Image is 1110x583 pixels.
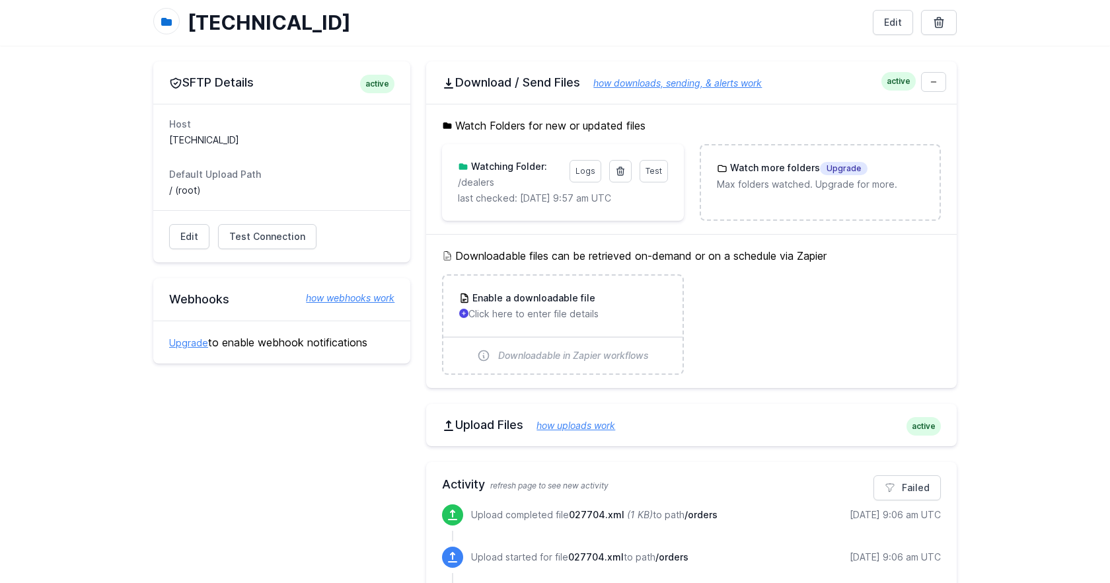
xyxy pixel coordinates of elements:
a: Logs [570,160,601,182]
p: /dealers [458,176,561,189]
span: 027704.xml [569,509,624,520]
p: Upload completed file to path [471,508,718,522]
span: Upgrade [820,162,868,175]
h3: Watching Folder: [468,160,547,173]
dd: / (root) [169,184,394,197]
div: [DATE] 9:06 am UTC [850,508,941,522]
div: [DATE] 9:06 am UTC [850,551,941,564]
a: Upgrade [169,337,208,348]
a: Enable a downloadable file Click here to enter file details Downloadable in Zapier workflows [443,276,682,373]
iframe: Drift Widget Chat Controller [1044,517,1094,567]
p: last checked: [DATE] 9:57 am UTC [458,192,667,205]
p: Upload started for file to path [471,551,688,564]
h2: Webhooks [169,291,394,307]
a: Edit [169,224,209,249]
span: 027704.xml [568,551,624,563]
a: Watch more foldersUpgrade Max folders watched. Upgrade for more. [701,145,940,207]
dt: Host [169,118,394,131]
a: how uploads work [523,420,615,431]
span: Test Connection [229,230,305,243]
h1: [TECHNICAL_ID] [188,11,862,34]
span: active [906,417,941,436]
i: (1 KB) [627,509,653,520]
p: Max folders watched. Upgrade for more. [717,178,924,191]
span: Test [646,166,662,176]
span: active [881,72,916,91]
p: Click here to enter file details [459,307,666,321]
span: refresh page to see new activity [490,481,609,490]
h5: Watch Folders for new or updated files [442,118,941,134]
h5: Downloadable files can be retrieved on-demand or on a schedule via Zapier [442,248,941,264]
h3: Watch more folders [727,161,868,175]
h3: Enable a downloadable file [470,291,595,305]
span: Downloadable in Zapier workflows [498,349,649,362]
dd: [TECHNICAL_ID] [169,134,394,147]
a: how webhooks work [293,291,394,305]
a: Failed [873,475,941,500]
span: /orders [684,509,718,520]
h2: SFTP Details [169,75,394,91]
dt: Default Upload Path [169,168,394,181]
span: /orders [655,551,688,563]
h2: Download / Send Files [442,75,941,91]
div: to enable webhook notifications [153,321,410,364]
a: how downloads, sending, & alerts work [580,77,762,89]
a: Test Connection [218,224,316,249]
h2: Activity [442,475,941,494]
h2: Upload Files [442,417,941,433]
a: Test [640,160,668,182]
span: active [360,75,394,93]
a: Edit [873,10,913,35]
